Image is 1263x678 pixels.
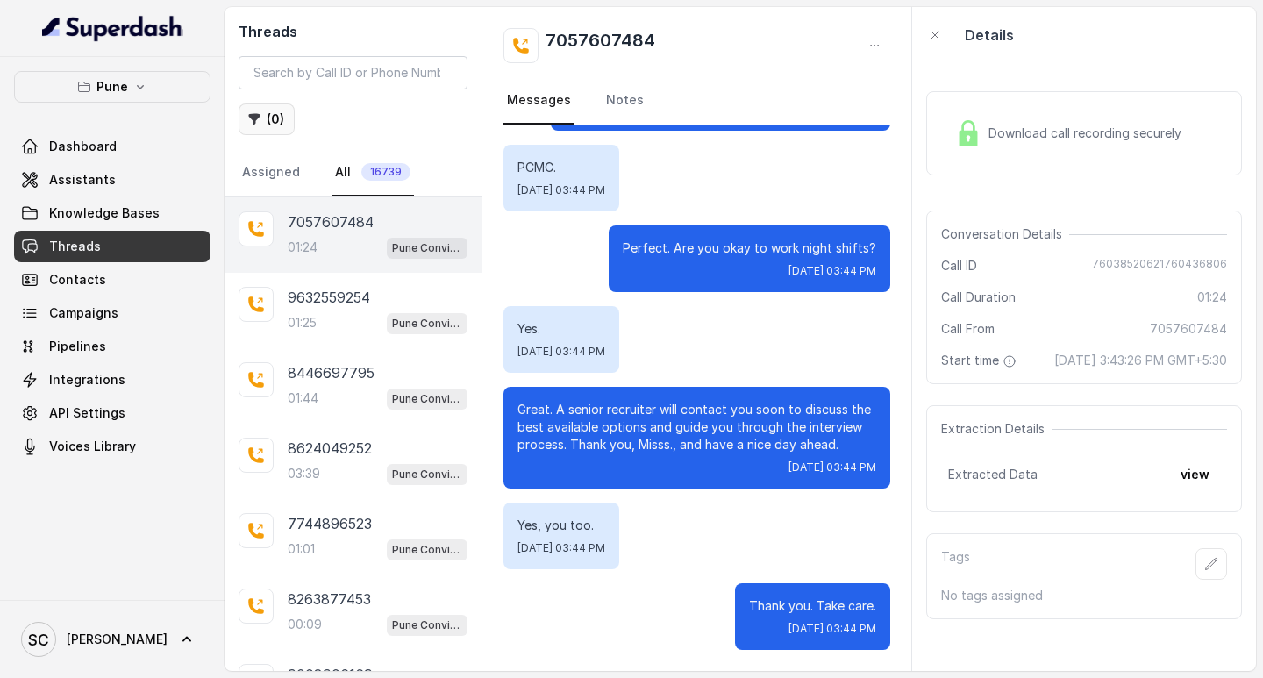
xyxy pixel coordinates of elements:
[749,597,876,615] p: Thank you. Take care.
[14,231,210,262] a: Threads
[517,541,605,555] span: [DATE] 03:44 PM
[517,517,605,534] p: Yes, you too.
[288,465,320,482] p: 03:39
[392,617,462,634] p: Pune Conviction HR Outbound Assistant
[1197,289,1227,306] span: 01:24
[788,622,876,636] span: [DATE] 03:44 PM
[392,239,462,257] p: Pune Conviction HR Outbound Assistant
[603,77,647,125] a: Notes
[392,541,462,559] p: Pune Conviction HR Outbound Assistant
[965,25,1014,46] p: Details
[288,362,375,383] p: 8446697795
[49,438,136,455] span: Voices Library
[49,171,116,189] span: Assistants
[288,239,318,256] p: 01:24
[503,77,574,125] a: Messages
[392,466,462,483] p: Pune Conviction HR Outbound Assistant
[288,616,322,633] p: 00:09
[42,14,183,42] img: light.svg
[1054,352,1227,369] span: [DATE] 3:43:26 PM GMT+5:30
[49,371,125,389] span: Integrations
[14,364,210,396] a: Integrations
[14,197,210,229] a: Knowledge Bases
[955,120,981,146] img: Lock Icon
[49,238,101,255] span: Threads
[239,21,467,42] h2: Threads
[517,320,605,338] p: Yes.
[239,103,295,135] button: (0)
[288,389,318,407] p: 01:44
[14,615,210,664] a: [PERSON_NAME]
[517,159,605,176] p: PCMC.
[49,338,106,355] span: Pipelines
[517,345,605,359] span: [DATE] 03:44 PM
[96,76,128,97] p: Pune
[239,149,303,196] a: Assigned
[941,289,1016,306] span: Call Duration
[1092,257,1227,275] span: 76038520621760436806
[948,466,1038,483] span: Extracted Data
[239,56,467,89] input: Search by Call ID or Phone Number
[941,420,1052,438] span: Extraction Details
[941,320,995,338] span: Call From
[517,401,876,453] p: Great. A senior recruiter will contact you soon to discuss the best available options and guide y...
[14,431,210,462] a: Voices Library
[49,404,125,422] span: API Settings
[49,204,160,222] span: Knowledge Bases
[14,264,210,296] a: Contacts
[788,460,876,475] span: [DATE] 03:44 PM
[14,131,210,162] a: Dashboard
[941,352,1020,369] span: Start time
[49,271,106,289] span: Contacts
[941,587,1227,604] p: No tags assigned
[14,331,210,362] a: Pipelines
[239,149,467,196] nav: Tabs
[14,397,210,429] a: API Settings
[623,239,876,257] p: Perfect. Are you okay to work night shifts?
[288,287,370,308] p: 9632559254
[288,438,372,459] p: 8624049252
[392,315,462,332] p: Pune Conviction HR Outbound Assistant
[332,149,414,196] a: All16739
[988,125,1188,142] span: Download call recording securely
[49,304,118,322] span: Campaigns
[288,540,315,558] p: 01:01
[941,548,970,580] p: Tags
[517,183,605,197] span: [DATE] 03:44 PM
[941,225,1069,243] span: Conversation Details
[288,314,317,332] p: 01:25
[503,77,890,125] nav: Tabs
[1170,459,1220,490] button: view
[546,28,655,63] h2: 7057607484
[1150,320,1227,338] span: 7057607484
[392,390,462,408] p: Pune Conviction HR Outbound Assistant
[288,211,374,232] p: 7057607484
[361,163,410,181] span: 16739
[14,164,210,196] a: Assistants
[14,297,210,329] a: Campaigns
[288,589,371,610] p: 8263877453
[14,71,210,103] button: Pune
[288,513,372,534] p: 7744896523
[941,257,977,275] span: Call ID
[67,631,168,648] span: [PERSON_NAME]
[788,264,876,278] span: [DATE] 03:44 PM
[28,631,49,649] text: SC
[49,138,117,155] span: Dashboard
